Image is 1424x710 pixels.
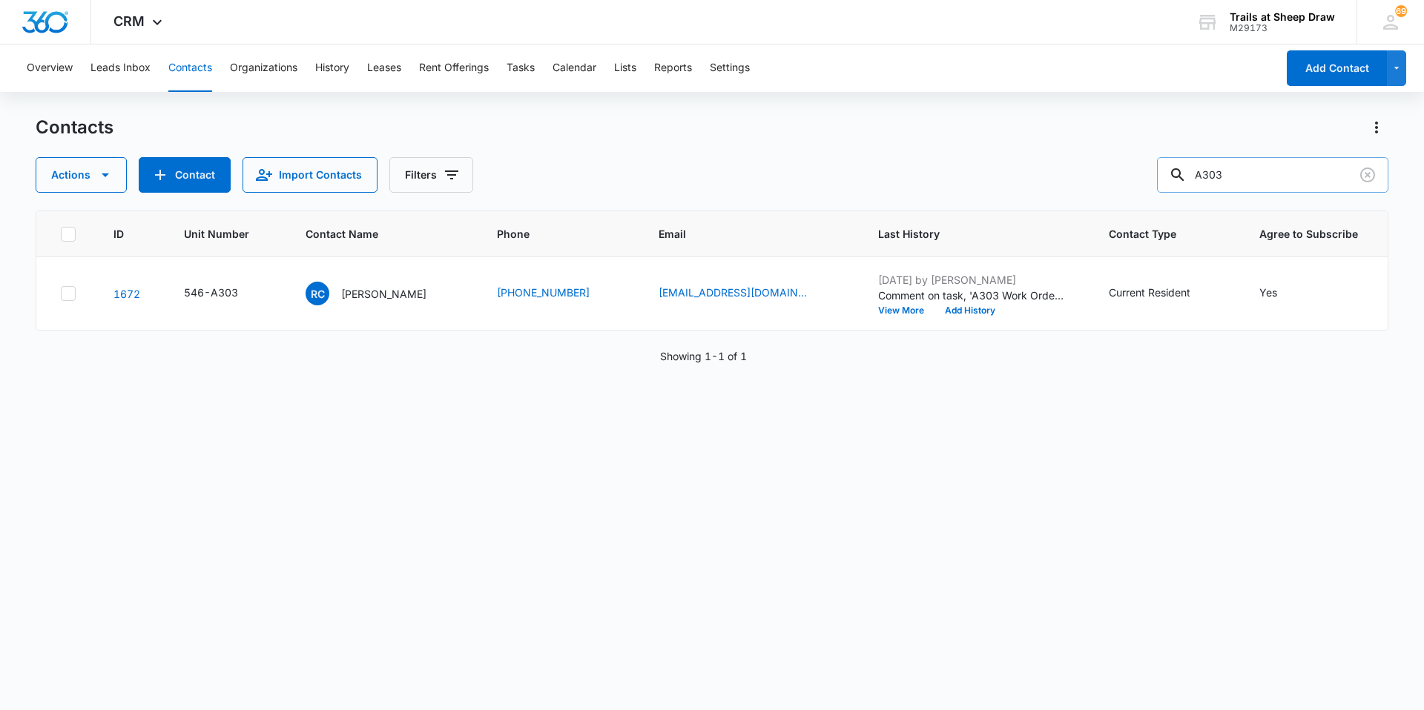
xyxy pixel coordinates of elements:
h1: Contacts [36,116,113,139]
button: Add Contact [139,157,231,193]
button: Contacts [168,44,212,92]
button: Rent Offerings [419,44,489,92]
div: Yes [1259,285,1277,300]
button: Import Contacts [243,157,378,193]
button: Lists [614,44,636,92]
div: Current Resident [1109,285,1190,300]
span: Agree to Subscribe [1259,226,1364,242]
button: Filters [389,157,473,193]
button: Clear [1356,163,1379,187]
a: Navigate to contact details page for Rochelle Coalson [113,288,140,300]
div: account name [1230,11,1335,23]
span: Email [659,226,821,242]
span: Unit Number [184,226,270,242]
button: Actions [1365,116,1388,139]
div: Contact Name - Rochelle Coalson - Select to Edit Field [306,282,453,305]
span: CRM [113,13,145,29]
button: Add History [934,306,1006,315]
span: Contact Type [1109,226,1201,242]
input: Search Contacts [1157,157,1388,193]
p: Comment on task, 'A303 Work Order ' "Replaced the air filter " [878,288,1064,303]
div: 546-A303 [184,285,238,300]
button: Leases [367,44,401,92]
button: History [315,44,349,92]
button: View More [878,306,934,315]
div: notifications count [1395,5,1407,17]
button: Settings [710,44,750,92]
button: Add Contact [1287,50,1387,86]
span: Contact Name [306,226,440,242]
a: [PHONE_NUMBER] [497,285,590,300]
div: Email - rcoalson21@gmail.com - Select to Edit Field [659,285,834,302]
p: [PERSON_NAME] [341,286,426,302]
div: Contact Type - Current Resident - Select to Edit Field [1109,285,1217,302]
button: Overview [27,44,73,92]
button: Reports [654,44,692,92]
p: Showing 1-1 of 1 [660,348,747,364]
button: Calendar [553,44,596,92]
span: ID [113,226,127,242]
button: Actions [36,157,127,193]
span: RC [306,282,329,305]
a: [EMAIL_ADDRESS][DOMAIN_NAME] [659,285,807,300]
button: Tasks [507,44,535,92]
span: Last History [878,226,1052,242]
button: Leads Inbox [90,44,151,92]
span: 69 [1395,5,1407,17]
span: Phone [497,226,601,242]
div: Unit Number - 546-A303 - Select to Edit Field [184,285,265,302]
div: Phone - (970) 692-3764 - Select to Edit Field [497,285,616,302]
button: Organizations [230,44,297,92]
div: Agree to Subscribe - Yes - Select to Edit Field [1259,285,1304,302]
div: account id [1230,23,1335,33]
p: [DATE] by [PERSON_NAME] [878,272,1064,288]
